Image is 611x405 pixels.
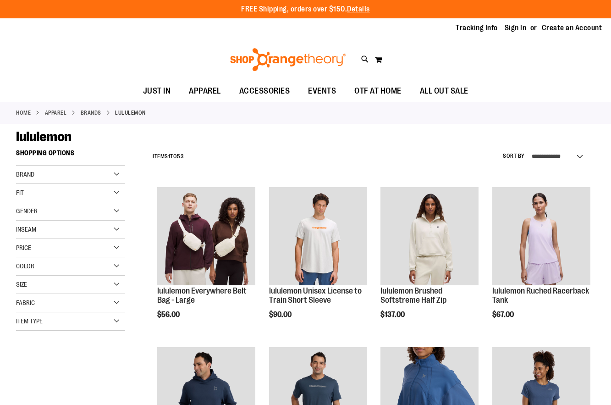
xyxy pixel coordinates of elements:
a: lululemon Ruched Racerback Tank [492,187,590,287]
strong: Shopping Options [16,145,125,166]
label: Sort By [503,152,525,160]
a: Tracking Info [456,23,498,33]
span: $56.00 [157,311,181,319]
span: OTF AT HOME [354,81,402,101]
span: Color [16,262,34,270]
img: lululemon Everywhere Belt Bag - Large [157,187,255,285]
a: lululemon Ruched Racerback Tank [492,286,589,305]
span: JUST IN [143,81,171,101]
span: $137.00 [380,311,406,319]
div: product [376,183,483,342]
span: lululemon [16,129,72,144]
a: lululemon Brushed Softstreme Half Zip [380,286,446,305]
a: BRANDS [81,109,101,117]
span: Item Type [16,317,43,325]
span: Fit [16,189,24,196]
img: Shop Orangetheory [229,48,347,71]
a: lululemon Unisex License to Train Short Sleeve [269,187,367,287]
span: 1 [168,153,171,160]
div: product [488,183,595,342]
img: lululemon Ruched Racerback Tank [492,187,590,285]
span: Inseam [16,226,36,233]
div: product [153,183,260,342]
span: Gender [16,207,38,215]
a: Home [16,109,31,117]
strong: lululemon [115,109,146,117]
img: lululemon Brushed Softstreme Half Zip [380,187,479,285]
span: APPAREL [189,81,221,101]
span: ALL OUT SALE [420,81,468,101]
span: Fabric [16,299,35,306]
a: Details [347,5,370,13]
a: Create an Account [542,23,602,33]
a: lululemon Unisex License to Train Short Sleeve [269,286,362,305]
a: lululemon Brushed Softstreme Half Zip [380,187,479,287]
span: EVENTS [308,81,336,101]
span: Price [16,244,31,251]
a: lululemon Everywhere Belt Bag - Large [157,286,247,305]
span: 53 [177,153,184,160]
a: APPAREL [45,109,67,117]
a: Sign In [505,23,527,33]
a: lululemon Everywhere Belt Bag - Large [157,187,255,287]
span: $90.00 [269,311,293,319]
span: Brand [16,171,34,178]
div: product [264,183,372,342]
span: Size [16,281,27,288]
img: lululemon Unisex License to Train Short Sleeve [269,187,367,285]
p: FREE Shipping, orders over $150. [241,4,370,15]
h2: Items to [153,150,184,164]
span: $67.00 [492,311,515,319]
span: ACCESSORIES [239,81,290,101]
